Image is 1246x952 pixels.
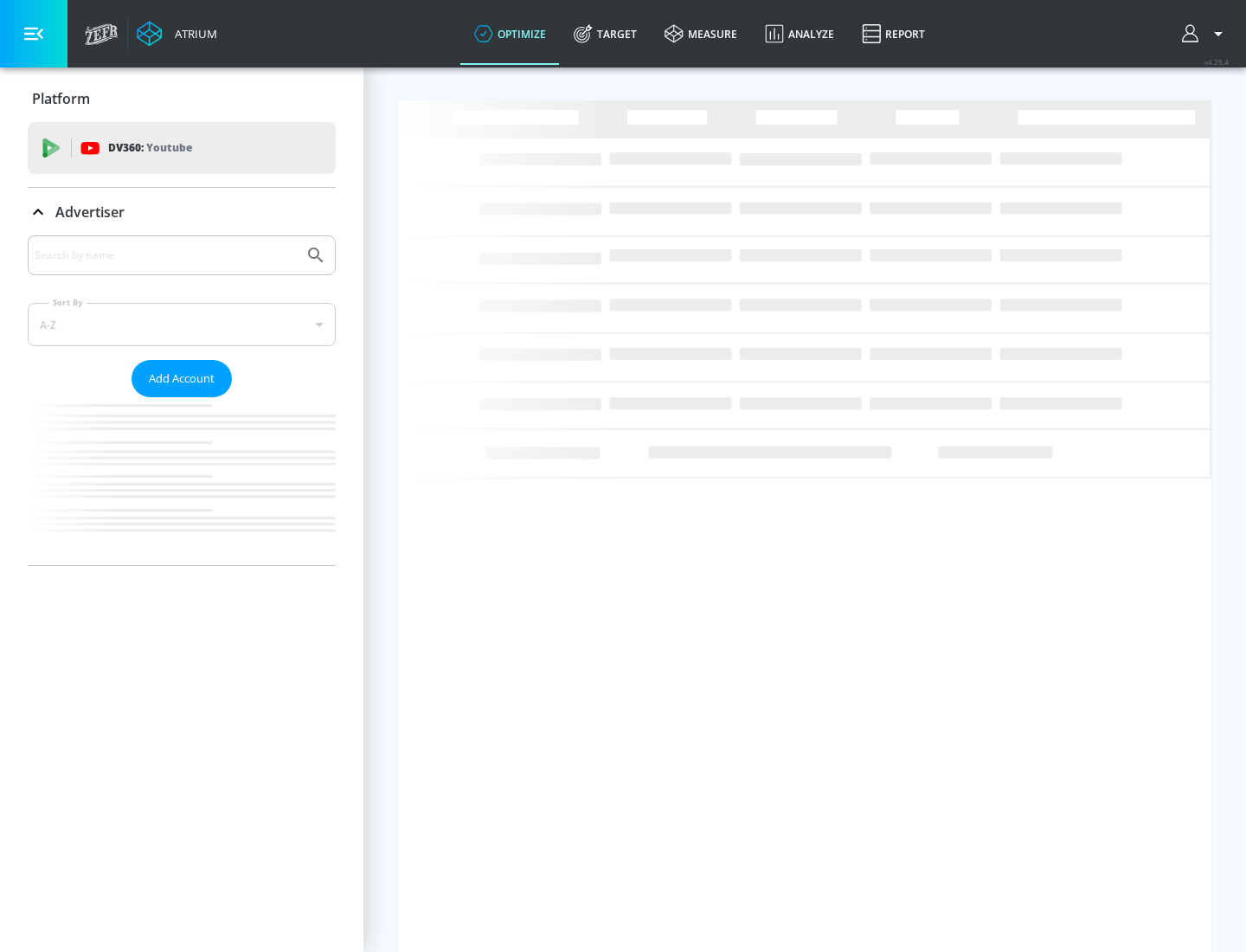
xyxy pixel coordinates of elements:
p: DV360: [108,138,192,158]
button: Add Account [132,360,232,397]
p: Platform [32,89,90,108]
a: measure [651,3,751,65]
nav: list of Advertiser [28,397,336,565]
span: v 4.25.4 [1204,57,1229,67]
div: Advertiser [28,188,336,236]
a: optimize [460,3,560,65]
div: Atrium [168,26,217,42]
a: Analyze [751,3,848,65]
div: Platform [28,74,336,123]
div: A-Z [28,303,336,346]
div: Advertiser [28,235,336,565]
a: Target [560,3,651,65]
p: Youtube [146,138,192,157]
p: Advertiser [55,203,125,222]
span: Add Account [149,369,215,389]
input: Search by name [35,244,297,267]
label: Sort By [49,297,87,308]
div: DV360: Youtube [28,122,336,174]
a: Atrium [137,21,217,47]
a: Report [848,3,939,65]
